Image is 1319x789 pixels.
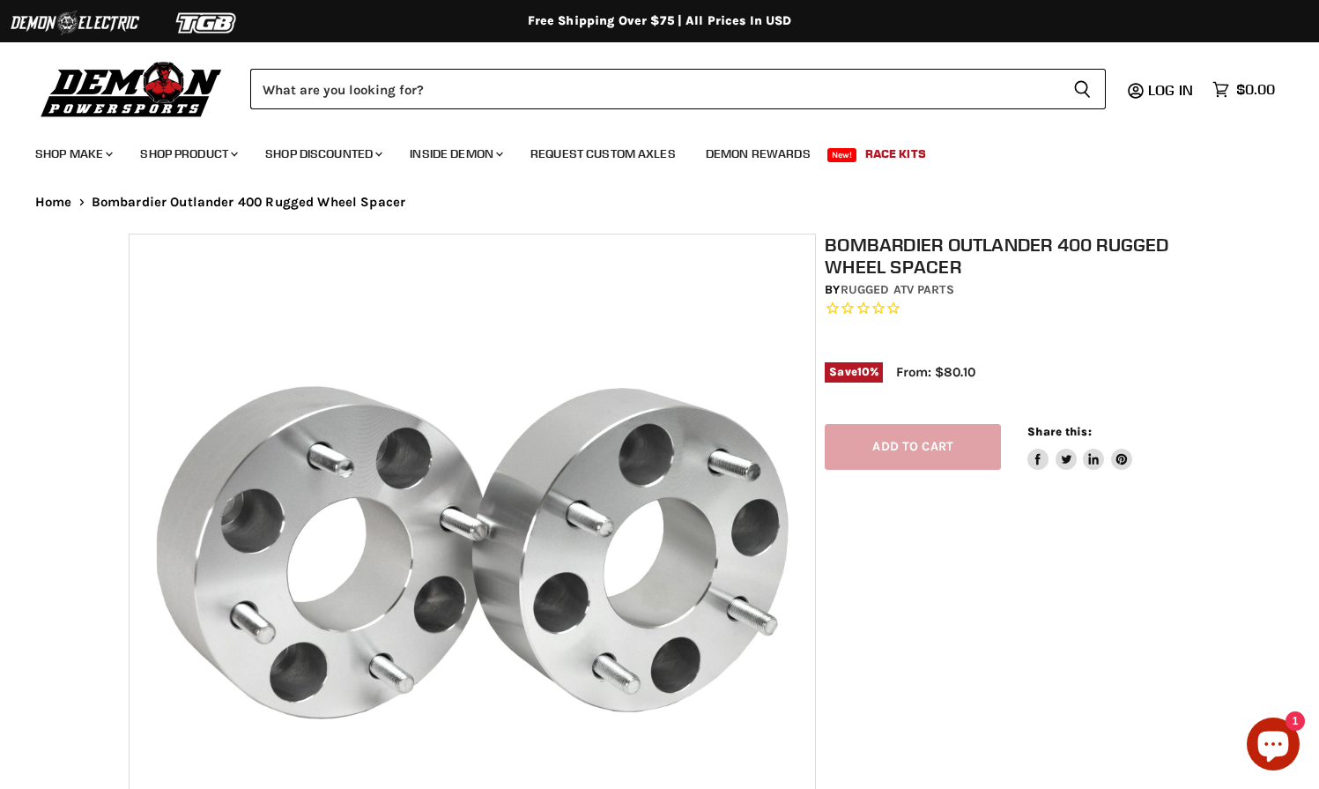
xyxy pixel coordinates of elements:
[517,136,689,172] a: Request Custom Axles
[22,129,1271,172] ul: Main menu
[1140,82,1204,98] a: Log in
[825,234,1199,278] h1: Bombardier Outlander 400 Rugged Wheel Spacer
[35,195,72,210] a: Home
[1241,718,1305,775] inbox-online-store-chat: Shopify online store chat
[396,136,514,172] a: Inside Demon
[127,136,248,172] a: Shop Product
[1236,81,1275,98] span: $0.00
[825,300,1199,318] span: Rated 0.0 out of 5 stars 0 reviews
[1059,69,1106,109] button: Search
[1204,77,1284,102] a: $0.00
[22,136,123,172] a: Shop Make
[252,136,393,172] a: Shop Discounted
[857,365,870,378] span: 10
[825,280,1199,300] div: by
[825,362,883,382] span: Save %
[1027,424,1132,471] aside: Share this:
[35,57,228,120] img: Demon Powersports
[896,364,975,380] span: From: $80.10
[1027,425,1091,438] span: Share this:
[250,69,1106,109] form: Product
[92,195,406,210] span: Bombardier Outlander 400 Rugged Wheel Spacer
[693,136,824,172] a: Demon Rewards
[1148,81,1193,99] span: Log in
[250,69,1059,109] input: Search
[141,6,273,40] img: TGB Logo 2
[9,6,141,40] img: Demon Electric Logo 2
[827,148,857,162] span: New!
[841,282,954,297] a: Rugged ATV Parts
[852,136,939,172] a: Race Kits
